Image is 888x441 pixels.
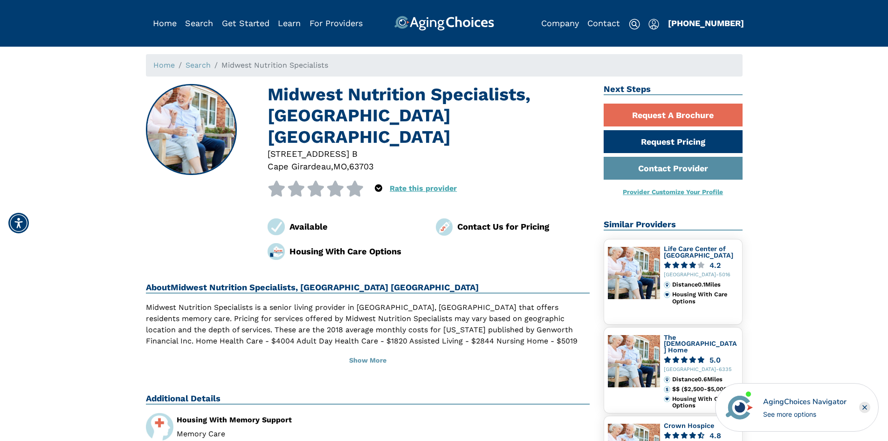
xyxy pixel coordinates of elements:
[648,19,659,30] img: user-icon.svg
[664,432,738,439] a: 4.8
[664,262,738,269] a: 4.2
[222,18,269,28] a: Get Started
[723,392,755,423] img: avatar
[664,357,738,364] a: 5.0
[664,367,738,373] div: [GEOGRAPHIC_DATA]-6335
[457,220,590,233] div: Contact Us for Pricing
[709,432,721,439] div: 4.8
[185,16,213,31] div: Popover trigger
[177,430,361,438] li: Memory Care
[664,396,670,402] img: primary.svg
[664,386,670,392] img: cost.svg
[648,16,659,31] div: Popover trigger
[289,245,422,258] div: Housing With Care Options
[604,84,743,95] h2: Next Steps
[8,213,29,233] div: Accessibility Menu
[177,416,361,424] div: Housing With Memory Support
[221,61,328,70] span: Midwest Nutrition Specialists
[664,422,714,429] a: Crown Hospice
[604,130,743,153] a: Request Pricing
[672,281,738,288] div: Distance 0.1 Miles
[623,188,723,196] a: Provider Customize Your Profile
[289,220,422,233] div: Available
[709,357,721,364] div: 5.0
[672,396,738,409] div: Housing With Care Options
[268,147,590,160] div: [STREET_ADDRESS] B
[668,18,744,28] a: [PHONE_NUMBER]
[629,19,640,30] img: search-icon.svg
[604,157,743,180] a: Contact Provider
[664,334,737,354] a: The [DEMOGRAPHIC_DATA] Home
[331,161,333,171] span: ,
[390,184,457,193] a: Rate this provider
[349,160,374,173] div: 63703
[709,262,721,269] div: 4.2
[763,396,847,407] div: AgingChoices Navigator
[278,18,301,28] a: Learn
[146,54,743,77] nav: breadcrumb
[310,18,363,28] a: For Providers
[664,376,670,383] img: distance.svg
[375,181,382,196] div: Popover trigger
[153,61,175,70] a: Home
[394,16,494,31] img: AgingChoices
[186,61,211,70] a: Search
[604,104,743,126] a: Request A Brochure
[587,18,620,28] a: Contact
[146,302,590,358] p: Midwest Nutrition Specialists is a senior living provider in [GEOGRAPHIC_DATA], [GEOGRAPHIC_DATA]...
[146,393,590,405] h2: Additional Details
[185,18,213,28] a: Search
[859,402,870,413] div: Close
[672,386,738,392] div: $$ ($2,500-$5,000)
[333,161,347,171] span: MO
[268,84,590,147] h1: Midwest Nutrition Specialists, [GEOGRAPHIC_DATA] [GEOGRAPHIC_DATA]
[146,350,590,371] button: Show More
[541,18,579,28] a: Company
[604,219,743,231] h2: Similar Providers
[146,85,236,175] img: Midwest Nutrition Specialists, Cape Girardeau MO
[672,376,738,383] div: Distance 0.6 Miles
[664,245,733,259] a: Life Care Center of [GEOGRAPHIC_DATA]
[153,18,177,28] a: Home
[672,291,738,305] div: Housing With Care Options
[664,272,738,278] div: [GEOGRAPHIC_DATA]-5016
[347,161,349,171] span: ,
[763,409,847,419] div: See more options
[664,281,670,288] img: distance.svg
[664,291,670,298] img: primary.svg
[268,161,331,171] span: Cape Girardeau
[146,282,590,294] h2: About Midwest Nutrition Specialists, [GEOGRAPHIC_DATA] [GEOGRAPHIC_DATA]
